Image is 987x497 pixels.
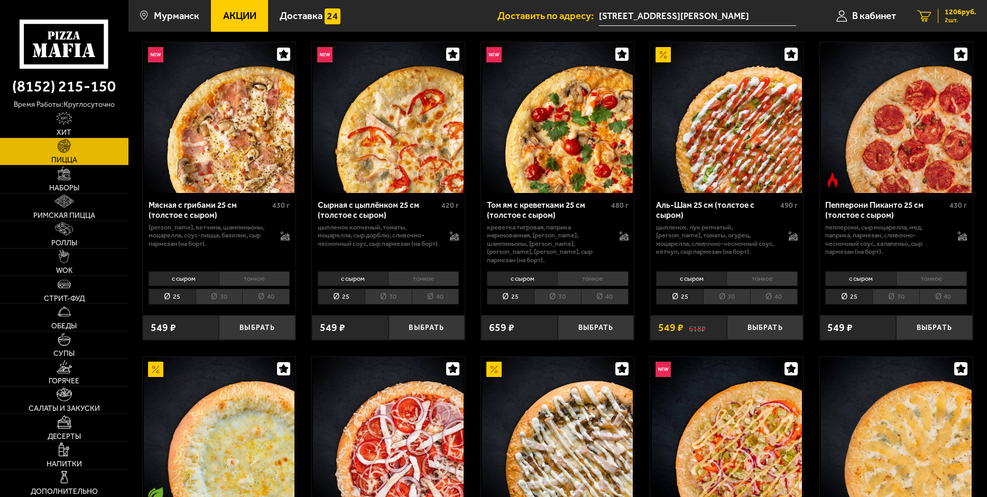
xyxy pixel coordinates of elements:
span: Горячее [49,378,79,385]
img: Акционный [148,362,163,377]
li: 40 [750,289,798,305]
div: Сырная с цыплёнком 25 см (толстое с сыром) [318,200,439,220]
span: WOK [56,267,72,274]
div: Мясная с грибами 25 см (толстое с сыром) [149,200,270,220]
a: Острое блюдоПепперони Пиканто 25 см (толстое с сыром) [820,42,973,193]
img: Аль-Шам 25 см (толстое с сыром) [652,42,802,193]
p: [PERSON_NAME], ветчина, шампиньоны, моцарелла, соус-пицца, базилик, сыр пармезан (на борт). [149,223,270,248]
p: цыпленок копченый, томаты, моцарелла, сыр дорблю, сливочно-чесночный соус, сыр пармезан (на борт). [318,223,439,248]
span: Обеды [51,323,77,330]
img: 15daf4d41897b9f0e9f617042186c801.svg [325,8,340,24]
span: Напитки [47,461,82,468]
span: 659 ₽ [489,323,514,333]
span: 1206 руб. [945,8,976,16]
a: АкционныйАль-Шам 25 см (толстое с сыром) [650,42,803,193]
li: тонкое [219,271,290,286]
img: Новинка [486,47,502,62]
p: цыпленок, лук репчатый, [PERSON_NAME], томаты, огурец, моцарелла, сливочно-чесночный соус, кетчуп... [656,223,778,256]
li: 30 [365,289,412,305]
span: 549 ₽ [658,323,684,333]
span: 2 шт. [945,17,976,23]
li: 30 [872,289,919,305]
li: тонкое [388,271,459,286]
button: Выбрать [219,315,296,340]
li: тонкое [726,271,797,286]
li: 25 [656,289,703,305]
li: 40 [412,289,459,305]
a: НовинкаСырная с цыплёнком 25 см (толстое с сыром) [312,42,465,193]
img: Новинка [148,47,163,62]
li: с сыром [825,271,896,286]
img: Острое блюдо [825,172,840,188]
img: Новинка [317,47,333,62]
button: Выбрать [389,315,465,340]
a: НовинкаМясная с грибами 25 см (толстое с сыром) [143,42,296,193]
span: Салаты и закуски [29,405,100,412]
span: 430 г [949,201,967,210]
span: 549 ₽ [320,323,345,333]
span: 549 ₽ [151,323,176,333]
p: пепперони, сыр Моцарелла, мед, паприка, пармезан, сливочно-чесночный соус, халапеньо, сыр пармеза... [825,223,947,256]
li: с сыром [318,271,388,286]
span: Наборы [49,185,79,192]
div: Пепперони Пиканто 25 см (толстое с сыром) [825,200,947,220]
span: Десерты [48,433,81,440]
span: В кабинет [852,11,896,21]
li: 40 [581,289,629,305]
li: 30 [703,289,750,305]
span: улица Александрова, 24к1 [599,6,796,26]
s: 618 ₽ [689,323,706,333]
input: Ваш адрес доставки [599,6,796,26]
span: 480 г [611,201,629,210]
span: Дополнительно [31,488,98,495]
div: Аль-Шам 25 см (толстое с сыром) [656,200,778,220]
li: 25 [487,289,534,305]
li: тонкое [896,271,967,286]
li: 40 [242,289,290,305]
li: с сыром [149,271,219,286]
img: Сырная с цыплёнком 25 см (толстое с сыром) [313,42,464,193]
span: Роллы [51,240,77,247]
span: 549 ₽ [827,323,853,333]
button: Выбрать [896,315,973,340]
span: Римская пицца [33,212,95,219]
img: Том ям с креветками 25 см (толстое с сыром) [482,42,633,193]
span: Пицца [51,157,77,164]
img: Новинка [656,362,671,377]
li: 30 [534,289,581,305]
button: Выбрать [727,315,804,340]
img: Мясная с грибами 25 см (толстое с сыром) [144,42,294,193]
span: Доставить по адресу: [497,11,599,21]
li: с сыром [487,271,557,286]
span: 490 г [780,201,798,210]
p: креветка тигровая, паприка маринованная, [PERSON_NAME], шампиньоны, [PERSON_NAME], [PERSON_NAME],... [487,223,608,264]
span: Доставка [280,11,322,21]
a: НовинкаТом ям с креветками 25 см (толстое с сыром) [481,42,634,193]
span: 420 г [441,201,459,210]
li: 25 [149,289,196,305]
span: 430 г [272,201,290,210]
span: Мурманск [154,11,199,21]
span: Хит [57,129,71,136]
li: с сыром [656,271,726,286]
div: Том ям с креветками 25 см (толстое с сыром) [487,200,608,220]
span: Стрит-фуд [44,295,85,302]
li: 25 [825,289,872,305]
li: тонкое [557,271,628,286]
img: Акционный [486,362,502,377]
button: Выбрать [558,315,634,340]
img: Акционный [656,47,671,62]
span: Супы [53,350,75,357]
span: Акции [223,11,256,21]
li: 25 [318,289,365,305]
li: 40 [919,289,967,305]
li: 30 [196,289,243,305]
img: Пепперони Пиканто 25 см (толстое с сыром) [821,42,972,193]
